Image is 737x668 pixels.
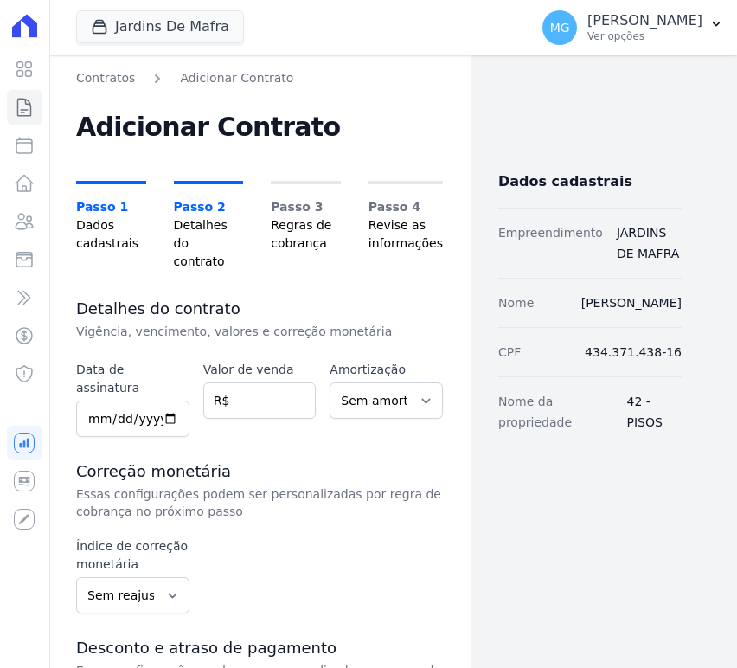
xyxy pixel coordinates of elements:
[76,299,443,319] h3: Detalhes do contrato
[76,485,443,520] p: Essas configurações podem ser personalizadas por regra de cobrança no próximo passo
[617,222,682,264] dd: JARDINS DE MAFRA
[498,170,682,194] h3: Dados cadastrais
[498,292,534,313] dt: Nome
[498,222,603,264] dt: Empreendimento
[271,198,341,216] span: Passo 3
[203,361,317,379] label: Valor de venda
[550,22,570,34] span: MG
[180,69,293,87] a: Adicionar Contrato
[76,198,146,216] span: Passo 1
[76,69,443,87] nav: Breadcrumb
[271,216,341,253] span: Regras de cobrança
[368,216,443,253] span: Revise as informações
[76,216,146,253] span: Dados cadastrais
[498,391,613,433] dt: Nome da propriedade
[76,323,443,340] p: Vigência, vencimento, valores e correção monetária
[581,292,682,313] dd: [PERSON_NAME]
[174,198,244,216] span: Passo 2
[585,342,682,363] dd: 434.371.438-16
[76,10,244,43] button: Jardins De Mafra
[76,638,443,658] h3: Desconto e atraso de pagamento
[76,69,135,87] a: Contratos
[76,115,443,139] h2: Adicionar Contrato
[627,391,682,433] dd: 42 - PISOS
[498,342,521,363] dt: CPF
[330,361,443,379] label: Amortização
[76,537,189,574] label: Índice de correção monetária
[76,461,443,482] h3: Correção monetária
[587,12,702,29] p: [PERSON_NAME]
[76,361,189,397] label: Data de assinatura
[529,3,737,52] button: MG [PERSON_NAME] Ver opções
[587,29,702,43] p: Ver opções
[174,216,244,271] span: Detalhes do contrato
[76,181,443,271] nav: Progress
[368,198,443,216] span: Passo 4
